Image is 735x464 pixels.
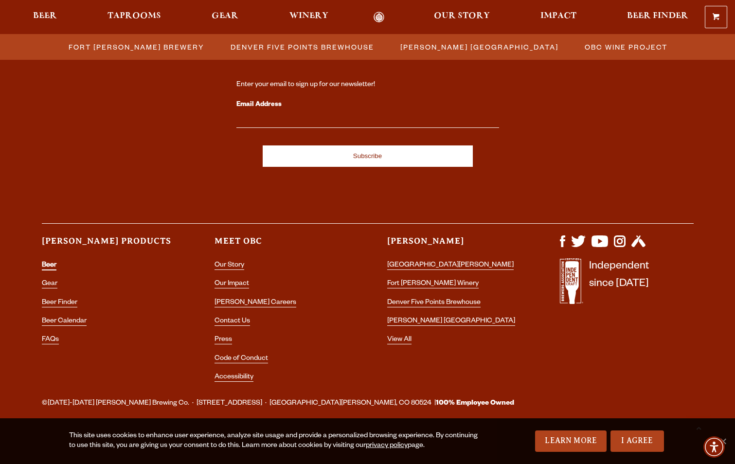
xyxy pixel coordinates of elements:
[366,442,408,450] a: privacy policy
[63,40,209,54] a: Fort [PERSON_NAME] Brewery
[263,145,473,167] input: Subscribe
[534,12,583,23] a: Impact
[69,431,481,451] div: This site uses cookies to enhance user experience, analyze site usage and provide a personalized ...
[540,12,576,20] span: Impact
[42,235,176,255] h3: [PERSON_NAME] Products
[610,430,664,452] a: I Agree
[215,318,250,326] a: Contact Us
[434,12,490,20] span: Our Story
[215,280,249,288] a: Our Impact
[33,12,57,20] span: Beer
[42,262,56,270] a: Beer
[686,415,711,440] a: Scroll to top
[560,242,565,250] a: Visit us on Facebook
[387,235,521,255] h3: [PERSON_NAME]
[592,242,608,250] a: Visit us on YouTube
[614,242,626,250] a: Visit us on Instagram
[215,262,244,270] a: Our Story
[289,12,328,20] span: Winery
[361,12,397,23] a: Odell Home
[535,430,607,452] a: Learn More
[387,262,514,270] a: [GEOGRAPHIC_DATA][PERSON_NAME]
[627,12,688,20] span: Beer Finder
[703,436,725,458] div: Accessibility Menu
[225,40,379,54] a: Denver Five Points Brewhouse
[436,400,514,408] strong: 100% Employee Owned
[283,12,335,23] a: Winery
[579,40,672,54] a: OBC Wine Project
[101,12,167,23] a: Taprooms
[215,336,232,344] a: Press
[394,40,563,54] a: [PERSON_NAME] [GEOGRAPHIC_DATA]
[215,355,268,363] a: Code of Conduct
[108,12,161,20] span: Taprooms
[571,242,586,250] a: Visit us on X (formerly Twitter)
[42,336,59,344] a: FAQs
[69,40,204,54] span: Fort [PERSON_NAME] Brewery
[387,336,412,344] a: View All
[631,242,645,250] a: Visit us on Untappd
[387,280,479,288] a: Fort [PERSON_NAME] Winery
[236,99,499,111] label: Email Address
[236,80,499,90] div: Enter your email to sign up for our newsletter!
[42,318,87,326] a: Beer Calendar
[621,12,695,23] a: Beer Finder
[215,299,296,307] a: [PERSON_NAME] Careers
[42,280,57,288] a: Gear
[27,12,63,23] a: Beer
[585,40,667,54] span: OBC Wine Project
[42,397,514,410] span: ©[DATE]-[DATE] [PERSON_NAME] Brewing Co. · [STREET_ADDRESS] · [GEOGRAPHIC_DATA][PERSON_NAME], CO ...
[589,258,649,309] p: Independent since [DATE]
[215,235,348,255] h3: Meet OBC
[428,12,496,23] a: Our Story
[212,12,238,20] span: Gear
[42,299,77,307] a: Beer Finder
[400,40,558,54] span: [PERSON_NAME] [GEOGRAPHIC_DATA]
[215,374,253,382] a: Accessibility
[231,40,374,54] span: Denver Five Points Brewhouse
[387,318,515,326] a: [PERSON_NAME] [GEOGRAPHIC_DATA]
[387,299,481,307] a: Denver Five Points Brewhouse
[205,12,245,23] a: Gear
